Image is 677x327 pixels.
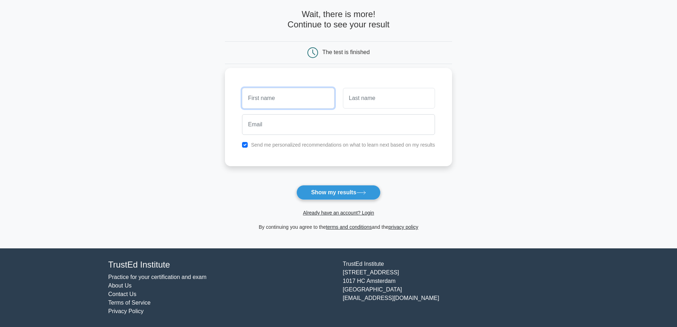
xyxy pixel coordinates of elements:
input: Email [242,114,435,135]
a: Contact Us [108,291,136,297]
a: Privacy Policy [108,308,144,314]
button: Show my results [296,185,380,200]
input: First name [242,88,334,109]
div: The test is finished [322,49,370,55]
a: About Us [108,283,132,289]
a: terms and conditions [326,224,372,230]
label: Send me personalized recommendations on what to learn next based on my results [251,142,435,148]
a: privacy policy [388,224,418,230]
input: Last name [343,88,435,109]
h4: TrustEd Institute [108,260,334,270]
a: Terms of Service [108,300,151,306]
a: Already have an account? Login [303,210,374,216]
div: TrustEd Institute [STREET_ADDRESS] 1017 HC Amsterdam [GEOGRAPHIC_DATA] [EMAIL_ADDRESS][DOMAIN_NAME] [339,260,573,316]
h4: Wait, there is more! Continue to see your result [225,9,452,30]
div: By continuing you agree to the and the [221,223,456,231]
a: Practice for your certification and exam [108,274,207,280]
